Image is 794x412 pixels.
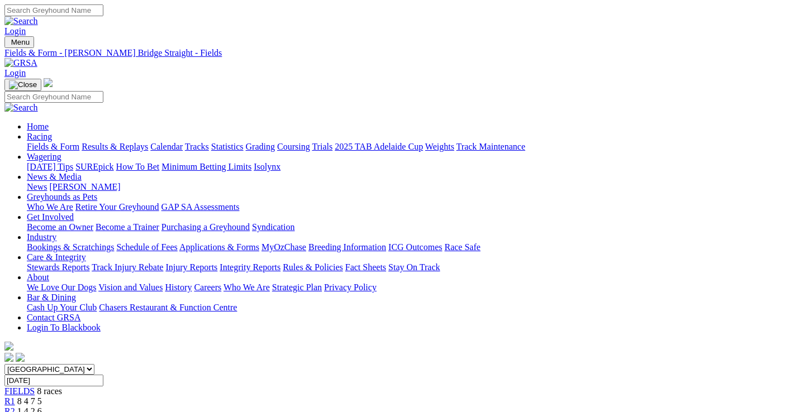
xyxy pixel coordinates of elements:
a: Purchasing a Greyhound [161,222,250,232]
a: Coursing [277,142,310,151]
span: 8 4 7 5 [17,396,42,406]
img: logo-grsa-white.png [44,78,53,87]
a: Isolynx [254,162,280,171]
a: Home [27,122,49,131]
a: Integrity Reports [220,262,280,272]
div: Wagering [27,162,790,172]
a: Tracks [185,142,209,151]
a: Weights [425,142,454,151]
a: Calendar [150,142,183,151]
a: Care & Integrity [27,252,86,262]
img: Close [9,80,37,89]
a: Get Involved [27,212,74,222]
a: SUREpick [75,162,113,171]
a: Rules & Policies [283,262,343,272]
a: Fact Sheets [345,262,386,272]
a: Login To Blackbook [27,323,101,332]
a: 2025 TAB Adelaide Cup [335,142,423,151]
a: Strategic Plan [272,282,322,292]
input: Search [4,4,103,16]
a: Stay On Track [388,262,440,272]
a: Injury Reports [165,262,217,272]
a: Retire Your Greyhound [75,202,159,212]
a: Results & Replays [82,142,148,151]
a: Contact GRSA [27,313,80,322]
a: Privacy Policy [324,282,377,292]
a: Fields & Form [27,142,79,151]
a: Track Injury Rebate [92,262,163,272]
a: Applications & Forms [179,242,259,252]
a: Breeding Information [308,242,386,252]
img: logo-grsa-white.png [4,342,13,351]
a: R1 [4,396,15,406]
a: Stewards Reports [27,262,89,272]
a: How To Bet [116,162,160,171]
a: Greyhounds as Pets [27,192,97,202]
a: Become an Owner [27,222,93,232]
span: 8 races [37,386,62,396]
input: Search [4,91,103,103]
a: FIELDS [4,386,35,396]
a: Fields & Form - [PERSON_NAME] Bridge Straight - Fields [4,48,790,58]
a: Racing [27,132,52,141]
a: Login [4,68,26,78]
a: We Love Our Dogs [27,282,96,292]
a: ICG Outcomes [388,242,442,252]
a: Statistics [211,142,244,151]
div: Get Involved [27,222,790,232]
img: twitter.svg [16,353,25,362]
button: Toggle navigation [4,79,41,91]
a: Vision and Values [98,282,163,292]
a: Grading [246,142,275,151]
span: Menu [11,38,30,46]
a: [DATE] Tips [27,162,73,171]
a: History [165,282,192,292]
div: Racing [27,142,790,152]
a: Minimum Betting Limits [161,162,251,171]
a: MyOzChase [262,242,306,252]
a: Wagering [27,152,61,161]
div: News & Media [27,182,790,192]
a: Industry [27,232,56,242]
img: facebook.svg [4,353,13,362]
img: Search [4,103,38,113]
a: Who We Are [224,282,270,292]
div: Industry [27,242,790,252]
button: Toggle navigation [4,36,34,48]
a: Race Safe [444,242,480,252]
a: News [27,182,47,191]
a: Syndication [252,222,294,232]
a: Who We Are [27,202,73,212]
a: [PERSON_NAME] [49,182,120,191]
div: About [27,282,790,293]
a: GAP SA Assessments [161,202,240,212]
a: Become a Trainer [96,222,159,232]
a: Track Maintenance [457,142,525,151]
a: Careers [194,282,221,292]
div: Bar & Dining [27,303,790,313]
input: Select date [4,375,103,386]
a: Schedule of Fees [116,242,177,252]
div: Care & Integrity [27,262,790,272]
a: Trials [312,142,332,151]
a: Login [4,26,26,36]
div: Greyhounds as Pets [27,202,790,212]
a: Bar & Dining [27,293,76,302]
a: News & Media [27,172,82,181]
a: Chasers Restaurant & Function Centre [99,303,237,312]
a: Cash Up Your Club [27,303,97,312]
a: About [27,272,49,282]
img: GRSA [4,58,37,68]
img: Search [4,16,38,26]
a: Bookings & Scratchings [27,242,114,252]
